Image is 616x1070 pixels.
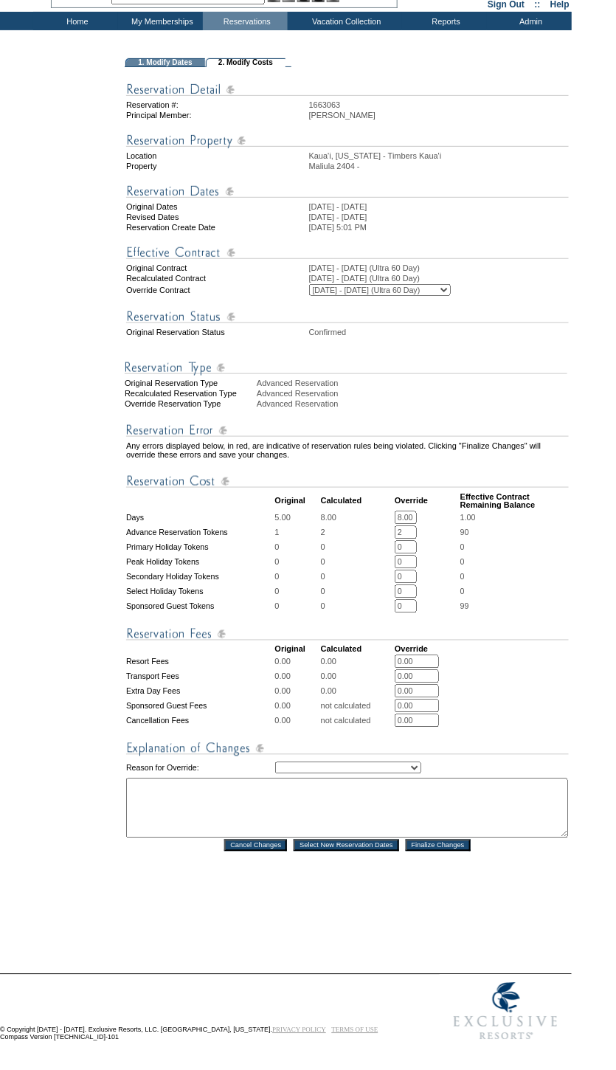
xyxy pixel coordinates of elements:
[460,543,465,552] span: 0
[288,12,402,30] td: Vacation Collection
[309,274,569,283] td: [DATE] - [DATE] (Ultra 60 Day)
[321,526,393,539] td: 2
[321,600,393,613] td: 0
[118,12,203,30] td: My Memberships
[275,541,319,554] td: 0
[275,670,319,683] td: 0.00
[402,12,487,30] td: Reports
[126,202,308,211] td: Original Dates
[125,399,255,408] div: Override Reservation Type
[321,492,393,510] td: Calculated
[294,840,399,852] input: Select New Reservation Dates
[321,645,393,654] td: Calculated
[126,80,569,99] img: Reservation Detail
[125,359,567,377] img: Reservation Type
[126,182,569,201] img: Reservation Dates
[321,670,393,683] td: 0.00
[275,556,319,569] td: 0
[460,514,476,522] span: 1.00
[126,308,569,326] img: Reservation Status
[460,492,569,510] td: Effective Contract Remaining Balance
[126,739,569,758] img: Explanation of Changes
[126,328,308,336] td: Original Reservation Status
[126,111,308,120] td: Principal Member:
[126,441,569,459] td: Any errors displayed below, in red, are indicative of reservation rules being violated. Clicking ...
[206,58,285,67] td: 2. Modify Costs
[309,151,569,160] td: Kaua'i, [US_STATE] - Timbers Kaua'i
[257,389,570,398] div: Advanced Reservation
[487,12,572,30] td: Admin
[460,573,465,581] span: 0
[125,58,205,67] td: 1. Modify Dates
[126,284,308,296] td: Override Contract
[126,100,308,109] td: Reservation #:
[460,602,469,611] span: 99
[460,558,465,567] span: 0
[406,840,471,852] input: Finalize Changes
[257,399,570,408] div: Advanced Reservation
[275,511,319,525] td: 5.00
[309,100,569,109] td: 1663063
[309,111,569,120] td: [PERSON_NAME]
[321,556,393,569] td: 0
[126,541,274,554] td: Primary Holiday Tokens
[126,274,308,283] td: Recalculated Contract
[460,528,469,537] span: 90
[440,975,572,1049] img: Exclusive Resorts
[126,223,308,232] td: Reservation Create Date
[126,511,274,525] td: Days
[395,492,459,510] td: Override
[309,223,569,232] td: [DATE] 5:01 PM
[321,700,393,713] td: not calculated
[125,379,255,387] div: Original Reservation Type
[126,131,569,150] img: Reservation Property
[275,600,319,613] td: 0
[275,700,319,713] td: 0.00
[126,759,274,777] td: Reason for Override:
[321,541,393,554] td: 0
[321,685,393,698] td: 0.00
[275,492,319,510] td: Original
[126,570,274,584] td: Secondary Holiday Tokens
[126,655,274,669] td: Resort Fees
[275,714,319,728] td: 0.00
[275,526,319,539] td: 1
[126,714,274,728] td: Cancellation Fees
[126,600,274,613] td: Sponsored Guest Tokens
[275,685,319,698] td: 0.00
[309,213,569,221] td: [DATE] - [DATE]
[126,670,274,683] td: Transport Fees
[272,1026,326,1034] a: PRIVACY POLICY
[321,511,393,525] td: 8.00
[332,1026,378,1034] a: TERMS OF USE
[126,700,274,713] td: Sponsored Guest Fees
[257,379,570,387] div: Advanced Reservation
[309,202,569,211] td: [DATE] - [DATE]
[126,244,569,262] img: Effective Contract
[126,421,569,440] img: Reservation Errors
[126,263,308,272] td: Original Contract
[395,645,459,654] td: Override
[203,12,288,30] td: Reservations
[321,570,393,584] td: 0
[309,263,569,272] td: [DATE] - [DATE] (Ultra 60 Day)
[126,526,274,539] td: Advance Reservation Tokens
[275,585,319,598] td: 0
[321,655,393,669] td: 0.00
[460,587,465,596] span: 0
[126,213,308,221] td: Revised Dates
[33,12,118,30] td: Home
[126,685,274,698] td: Extra Day Fees
[126,585,274,598] td: Select Holiday Tokens
[126,162,308,170] td: Property
[321,585,393,598] td: 0
[275,655,319,669] td: 0.00
[126,151,308,160] td: Location
[321,714,393,728] td: not calculated
[125,389,255,398] div: Recalculated Reservation Type
[275,570,319,584] td: 0
[275,645,319,654] td: Original
[309,328,569,336] td: Confirmed
[126,625,569,643] img: Reservation Fees
[309,162,569,170] td: Maliula 2404 -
